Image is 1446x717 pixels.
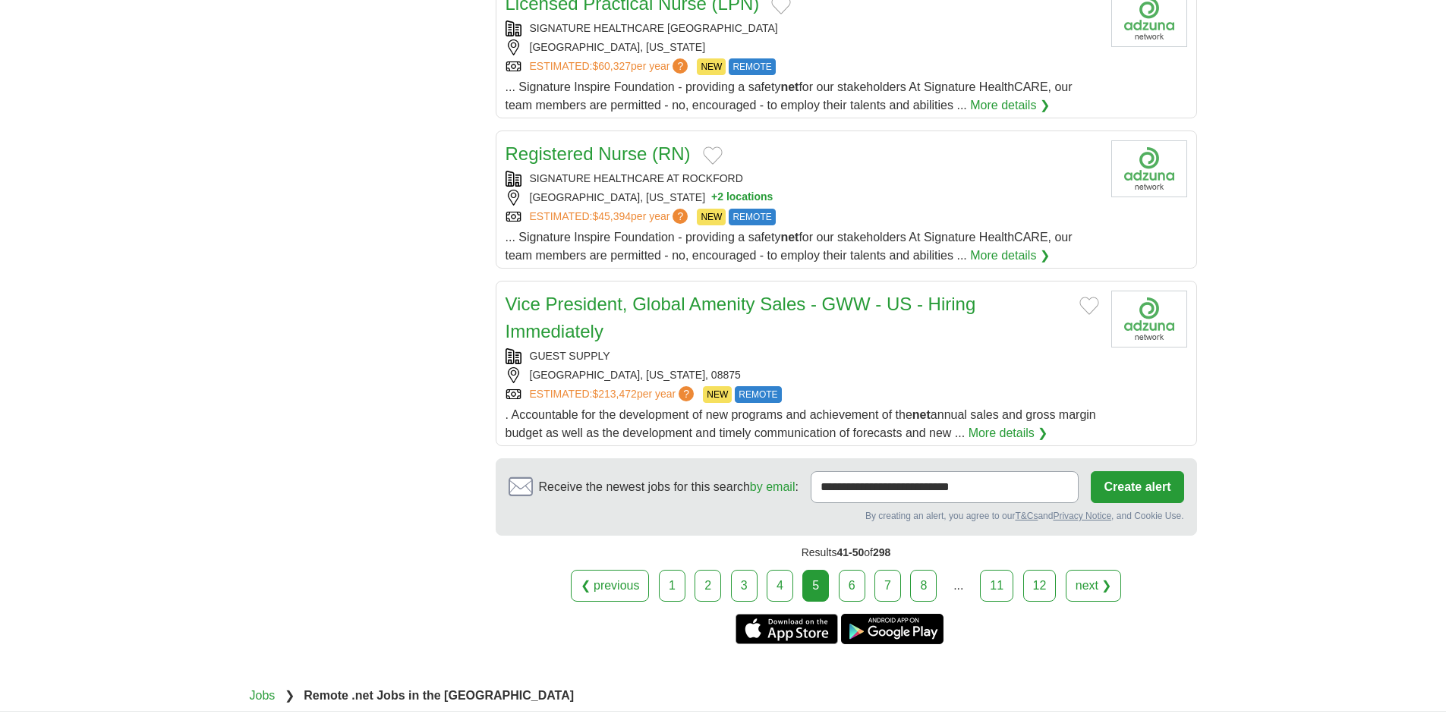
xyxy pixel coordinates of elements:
span: REMOTE [735,386,781,403]
a: 6 [839,570,865,602]
a: 1 [659,570,685,602]
span: + [711,190,717,206]
div: By creating an alert, you agree to our and , and Cookie Use. [509,509,1184,523]
span: ? [673,209,688,224]
div: [GEOGRAPHIC_DATA], [US_STATE] [506,190,1099,206]
div: [GEOGRAPHIC_DATA], [US_STATE] [506,39,1099,55]
a: GUEST SUPPLY [530,350,610,362]
span: $45,394 [592,210,631,222]
a: ESTIMATED:$45,394per year? [530,209,691,225]
a: 4 [767,570,793,602]
span: 298 [873,546,890,558]
a: ESTIMATED:$213,472per year? [530,386,698,403]
div: SIGNATURE HEALTHCARE AT ROCKFORD [506,171,1099,187]
a: Get the Android app [841,614,944,644]
span: ? [679,386,694,401]
div: ... [944,571,974,601]
span: ... Signature Inspire Foundation - providing a safety for our stakeholders At Signature HealthCAR... [506,231,1073,262]
a: 2 [695,570,721,602]
a: Get the iPhone app [736,614,838,644]
a: by email [750,480,795,493]
a: Privacy Notice [1053,511,1111,521]
span: NEW [697,209,726,225]
span: REMOTE [729,209,775,225]
a: More details ❯ [970,96,1050,115]
div: Results of [496,536,1197,570]
span: REMOTE [729,58,775,75]
img: Company logo [1111,140,1187,197]
span: Receive the newest jobs for this search : [539,478,799,496]
button: Add to favorite jobs [703,146,723,165]
span: ? [673,58,688,74]
button: Add to favorite jobs [1079,297,1099,315]
a: T&Cs [1015,511,1038,521]
a: 7 [874,570,901,602]
span: ... Signature Inspire Foundation - providing a safety for our stakeholders At Signature HealthCAR... [506,80,1073,112]
a: ❮ previous [571,570,650,602]
strong: net [780,231,799,244]
div: SIGNATURE HEALTHCARE [GEOGRAPHIC_DATA] [506,20,1099,36]
a: More details ❯ [970,247,1050,265]
span: $60,327 [592,60,631,72]
img: Guest Supply logo [1111,291,1187,347]
span: . Accountable for the development of new programs and achievement of the annual sales and gross m... [506,408,1096,439]
button: +2 locations [711,190,773,206]
div: [GEOGRAPHIC_DATA], [US_STATE], 08875 [506,367,1099,383]
a: More details ❯ [969,424,1048,442]
span: NEW [697,58,726,75]
a: next ❯ [1066,570,1122,602]
a: ESTIMATED:$60,327per year? [530,58,691,75]
span: ❯ [285,689,295,702]
a: Jobs [250,689,276,702]
a: 8 [910,570,937,602]
a: 11 [980,570,1013,602]
a: Registered Nurse (RN) [506,143,691,164]
div: 5 [802,570,829,602]
strong: Remote .net Jobs in the [GEOGRAPHIC_DATA] [304,689,574,702]
span: NEW [703,386,732,403]
button: Create alert [1091,471,1183,503]
a: 3 [731,570,758,602]
a: Vice President, Global Amenity Sales - GWW - US - Hiring Immediately [506,294,976,341]
a: 12 [1023,570,1057,602]
span: 41-50 [836,546,864,558]
span: $213,472 [592,388,636,400]
strong: net [780,80,799,93]
strong: net [912,408,931,421]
